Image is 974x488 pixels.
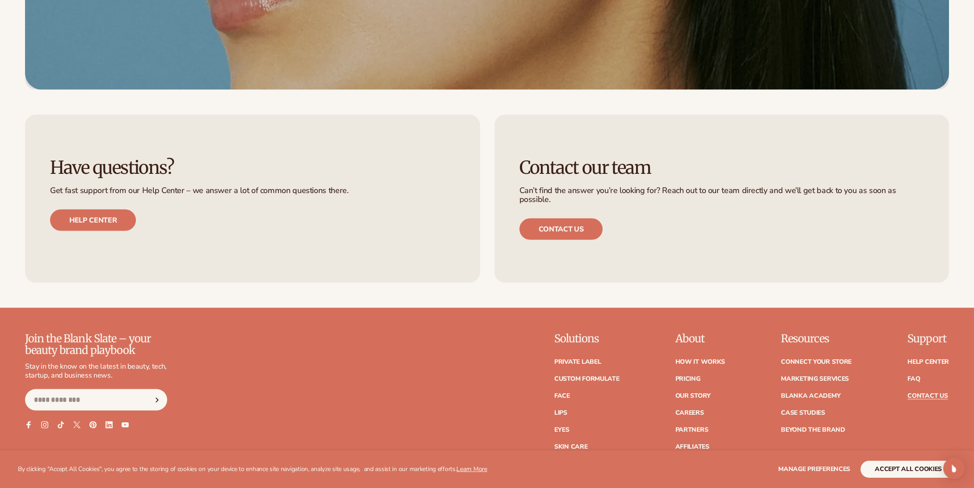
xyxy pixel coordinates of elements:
a: Connect your store [781,359,852,365]
p: Join the Blank Slate – your beauty brand playbook [25,333,167,357]
p: Get fast support from our Help Center – we answer a lot of common questions there. [50,186,455,195]
a: Our Story [675,393,710,399]
a: Partners [675,427,708,433]
button: accept all cookies [860,461,956,478]
a: Eyes [554,427,569,433]
h3: Have questions? [50,158,455,177]
button: Manage preferences [778,461,850,478]
a: Private label [554,359,601,365]
a: Help center [50,210,136,231]
p: Can’t find the answer you’re looking for? Reach out to our team directly and we’ll get back to yo... [519,186,924,204]
a: Case Studies [781,410,825,416]
a: Contact us [519,219,603,240]
div: Open Intercom Messenger [943,458,965,479]
a: How It Works [675,359,725,365]
h3: Contact our team [519,158,924,177]
a: Marketing services [781,376,849,382]
p: Solutions [554,333,620,345]
a: Contact Us [907,393,948,399]
p: Stay in the know on the latest in beauty, tech, startup, and business news. [25,362,167,381]
p: Support [907,333,949,345]
a: Pricing [675,376,700,382]
a: Affiliates [675,444,709,450]
a: Blanka Academy [781,393,840,399]
p: Resources [781,333,852,345]
button: Subscribe [147,389,167,411]
a: Help Center [907,359,949,365]
a: FAQ [907,376,920,382]
a: Careers [675,410,704,416]
p: By clicking "Accept All Cookies", you agree to the storing of cookies on your device to enhance s... [18,466,487,473]
a: Custom formulate [554,376,620,382]
a: Face [554,393,570,399]
span: Manage preferences [778,465,850,473]
p: About [675,333,725,345]
a: Learn More [456,465,487,473]
a: Beyond the brand [781,427,845,433]
a: Skin Care [554,444,587,450]
a: Lips [554,410,567,416]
